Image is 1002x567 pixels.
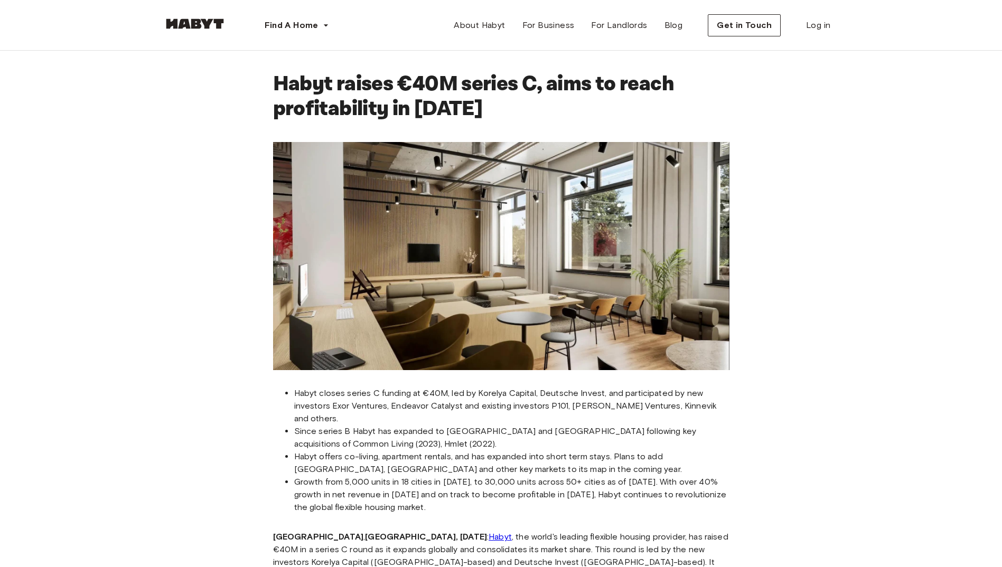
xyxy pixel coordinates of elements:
[294,425,729,450] li: Since series B Habyt has expanded to [GEOGRAPHIC_DATA] and [GEOGRAPHIC_DATA] following key acquis...
[163,18,227,29] img: Habyt
[798,15,839,36] a: Log in
[273,532,364,542] strong: [GEOGRAPHIC_DATA]
[489,532,512,542] a: Habyt
[365,532,487,542] strong: [GEOGRAPHIC_DATA], [DATE]
[265,19,319,32] span: Find A Home
[273,72,729,121] h1: Habyt raises €40M series C, aims to reach profitability in [DATE]
[294,476,729,514] li: Growth from 5,000 units in 18 cities in [DATE], to 30,000 units across 50+ cities as of [DATE]. W...
[514,15,583,36] a: For Business
[294,387,729,425] li: Habyt closes series C funding at €40M, led by Korelya Capital, Deutsche Invest, and participated ...
[664,19,683,32] span: Blog
[708,14,781,36] button: Get in Touch
[454,19,505,32] span: About Habyt
[445,15,513,36] a: About Habyt
[294,450,729,476] li: Habyt offers co-living, apartment rentals, and has expanded into short term stays. Plans to add [...
[273,142,729,370] img: Habyt raises €40M series C, aims to reach profitability in 2024
[656,15,691,36] a: Blog
[522,19,575,32] span: For Business
[717,19,772,32] span: Get in Touch
[806,19,830,32] span: Log in
[591,19,647,32] span: For Landlords
[256,15,338,36] button: Find A Home
[583,15,655,36] a: For Landlords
